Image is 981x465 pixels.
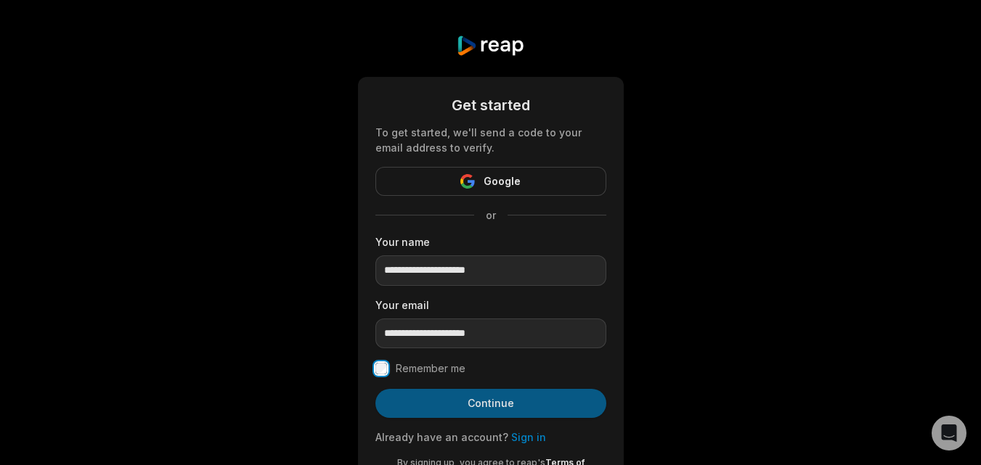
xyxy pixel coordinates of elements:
[375,125,606,155] div: To get started, we'll send a code to your email address to verify.
[375,94,606,116] div: Get started
[375,167,606,196] button: Google
[932,416,966,450] div: Open Intercom Messenger
[375,234,606,250] label: Your name
[474,207,508,223] span: or
[511,431,546,443] a: Sign in
[456,35,525,57] img: reap
[396,360,465,377] label: Remember me
[375,431,508,443] span: Already have an account?
[484,173,521,190] span: Google
[375,389,606,418] button: Continue
[375,297,606,313] label: Your email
